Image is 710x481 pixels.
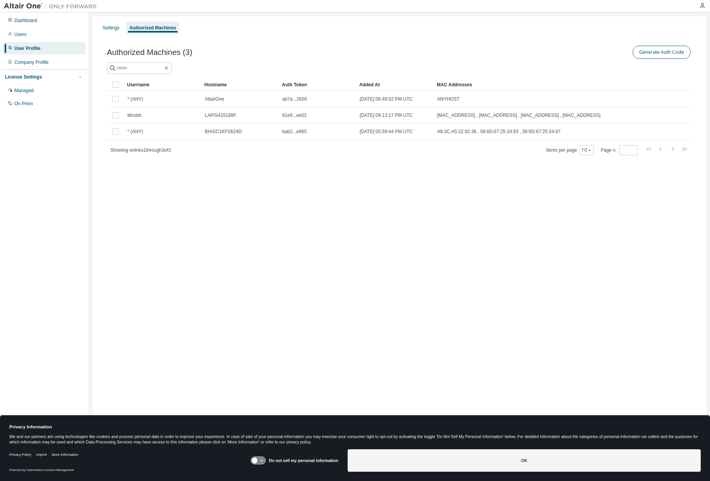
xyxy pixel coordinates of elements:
div: On Prem [14,101,33,107]
div: Company Profile [14,59,49,65]
span: 81e8...ee02 [282,112,307,118]
div: Hostname [204,79,276,91]
div: Dashboard [14,17,37,24]
button: 10 [581,147,592,153]
img: Altair One [4,2,101,10]
div: Users [14,31,26,38]
button: Generate Auth Code [633,46,691,59]
span: Page n. [601,145,638,155]
span: Mcobb [127,112,141,118]
span: * (ANY) [127,96,143,102]
span: Items per page [546,145,594,155]
span: LAPIS415188F [205,112,236,118]
span: bab2...e965 [282,128,307,135]
span: [DATE] 05:59:44 PM UTC [360,128,413,135]
div: Managed [14,87,34,94]
div: Username [127,79,198,91]
span: BHISC1KFS624D [205,128,242,135]
span: Showing entries 1 through 3 of 3 [110,147,171,153]
span: [MAC_ADDRESS] , [MAC_ADDRESS] , [MAC_ADDRESS] , [MAC_ADDRESS] [437,112,600,118]
span: A8:3C:A5:22:92:38 , 58:6D:67:25:24:93 , 58:6D:67:25:24:97 [437,128,561,135]
span: ANYHOST [437,96,460,102]
div: Settings [103,25,119,31]
span: ab7a...2659 [282,96,307,102]
div: Added At [359,79,430,91]
span: [DATE] 09:13:17 PM UTC [360,112,413,118]
div: User Profile [14,45,40,51]
span: AltairOne [205,96,224,102]
span: [DATE] 06:49:52 PM UTC [360,96,413,102]
div: Authorized Machines [129,25,176,31]
div: Auth Token [282,79,353,91]
div: MAC Addresses [437,79,611,91]
span: Authorized Machines (3) [107,48,192,57]
div: License Settings [5,74,42,80]
span: * (ANY) [127,128,143,135]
